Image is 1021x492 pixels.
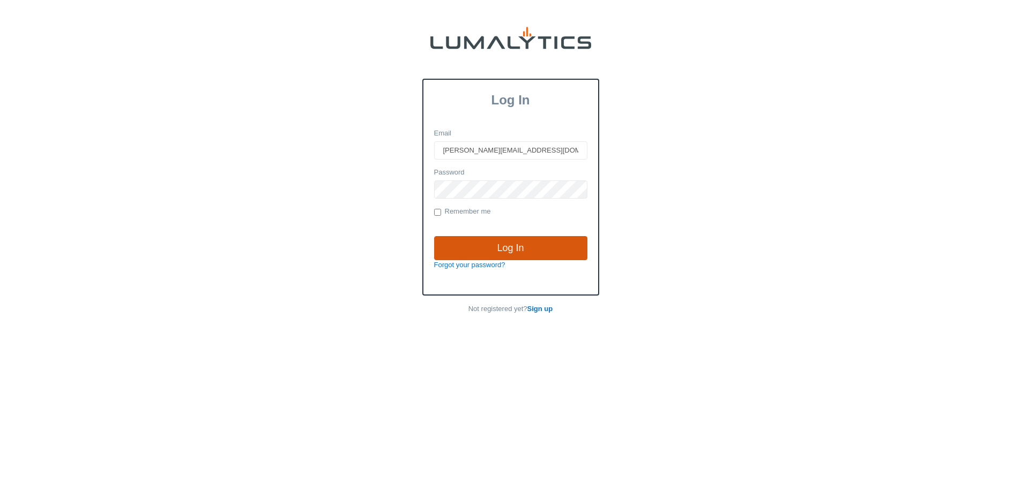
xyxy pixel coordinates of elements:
a: Sign up [527,305,553,313]
label: Password [434,168,465,178]
img: lumalytics-black-e9b537c871f77d9ce8d3a6940f85695cd68c596e3f819dc492052d1098752254.png [430,27,591,49]
a: Forgot your password? [434,261,505,269]
h3: Log In [423,93,598,108]
input: Remember me [434,209,441,216]
input: Email [434,141,587,160]
label: Remember me [434,207,491,217]
label: Email [434,128,452,139]
input: Log In [434,236,587,261]
p: Not registered yet? [422,304,599,314]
